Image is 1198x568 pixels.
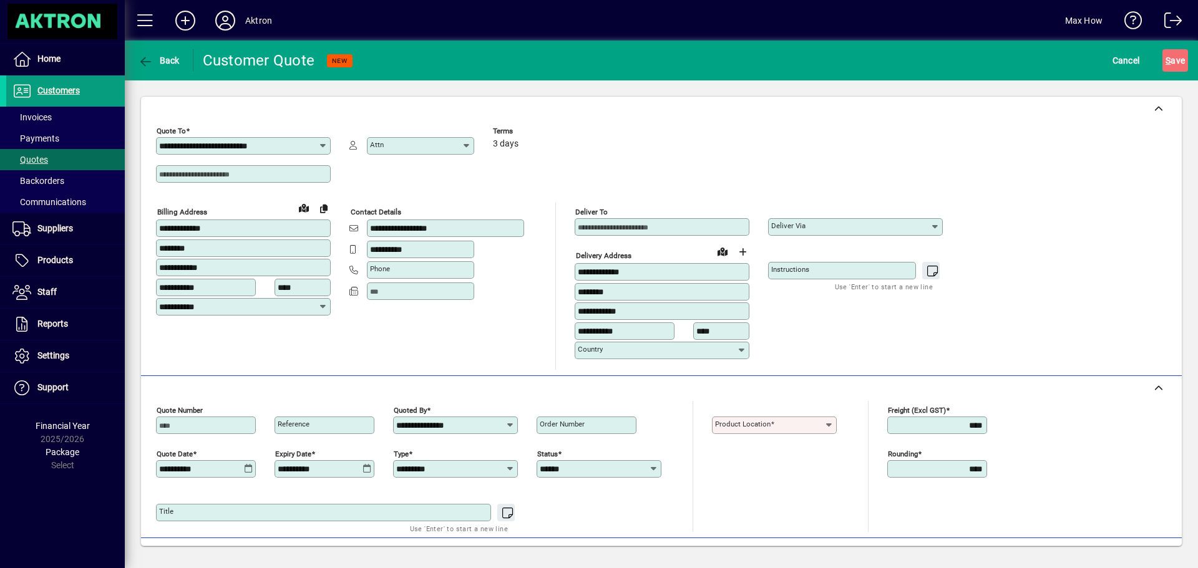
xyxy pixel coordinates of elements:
[1091,544,1154,566] button: Product
[6,149,125,170] a: Quotes
[1155,2,1182,43] a: Logout
[205,9,245,32] button: Profile
[537,449,558,458] mat-label: Status
[1065,11,1103,31] div: Max How
[135,49,183,72] button: Back
[278,420,309,428] mat-label: Reference
[314,198,334,218] button: Copy to Delivery address
[203,51,315,70] div: Customer Quote
[540,420,585,428] mat-label: Order number
[6,191,125,213] a: Communications
[1166,55,1171,65] span: S
[125,49,193,72] app-page-header-button: Back
[6,170,125,191] a: Backorders
[37,350,69,360] span: Settings
[165,9,205,32] button: Add
[6,44,125,75] a: Home
[157,127,186,135] mat-label: Quote To
[12,133,59,143] span: Payments
[370,264,390,273] mat-label: Phone
[37,382,69,392] span: Support
[6,245,125,276] a: Products
[6,128,125,149] a: Payments
[46,447,79,457] span: Package
[578,345,603,354] mat-label: Country
[394,405,427,414] mat-label: Quoted by
[12,176,64,186] span: Backorders
[6,213,125,244] a: Suppliers
[12,112,52,122] span: Invoices
[835,279,933,294] mat-hint: Use 'Enter' to start a new line
[12,155,48,165] span: Quotes
[159,507,173,516] mat-label: Title
[575,208,608,216] mat-label: Deliver To
[294,198,314,218] a: View on map
[275,449,311,458] mat-label: Expiry date
[37,319,68,329] span: Reports
[713,241,733,261] a: View on map
[748,544,822,566] button: Product History
[6,107,125,128] a: Invoices
[888,405,946,414] mat-label: Freight (excl GST)
[1097,545,1147,565] span: Product
[733,242,752,262] button: Choose address
[715,420,771,428] mat-label: Product location
[6,372,125,403] a: Support
[771,221,806,230] mat-label: Deliver via
[157,405,203,414] mat-label: Quote number
[12,197,86,207] span: Communications
[410,521,508,536] mat-hint: Use 'Enter' to start a new line
[888,449,918,458] mat-label: Rounding
[493,139,519,149] span: 3 days
[157,449,193,458] mat-label: Quote date
[1109,49,1143,72] button: Cancel
[138,55,180,65] span: Back
[370,140,384,149] mat-label: Attn
[36,421,90,431] span: Financial Year
[6,340,125,372] a: Settings
[6,277,125,308] a: Staff
[394,449,409,458] mat-label: Type
[6,309,125,340] a: Reports
[37,255,73,265] span: Products
[753,545,817,565] span: Product History
[245,11,272,31] div: Aktron
[1113,51,1140,70] span: Cancel
[1162,49,1188,72] button: Save
[1115,2,1142,43] a: Knowledge Base
[493,127,568,135] span: Terms
[771,265,809,274] mat-label: Instructions
[37,85,80,95] span: Customers
[37,54,61,64] span: Home
[332,57,348,65] span: NEW
[37,287,57,297] span: Staff
[37,223,73,233] span: Suppliers
[1166,51,1185,70] span: ave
